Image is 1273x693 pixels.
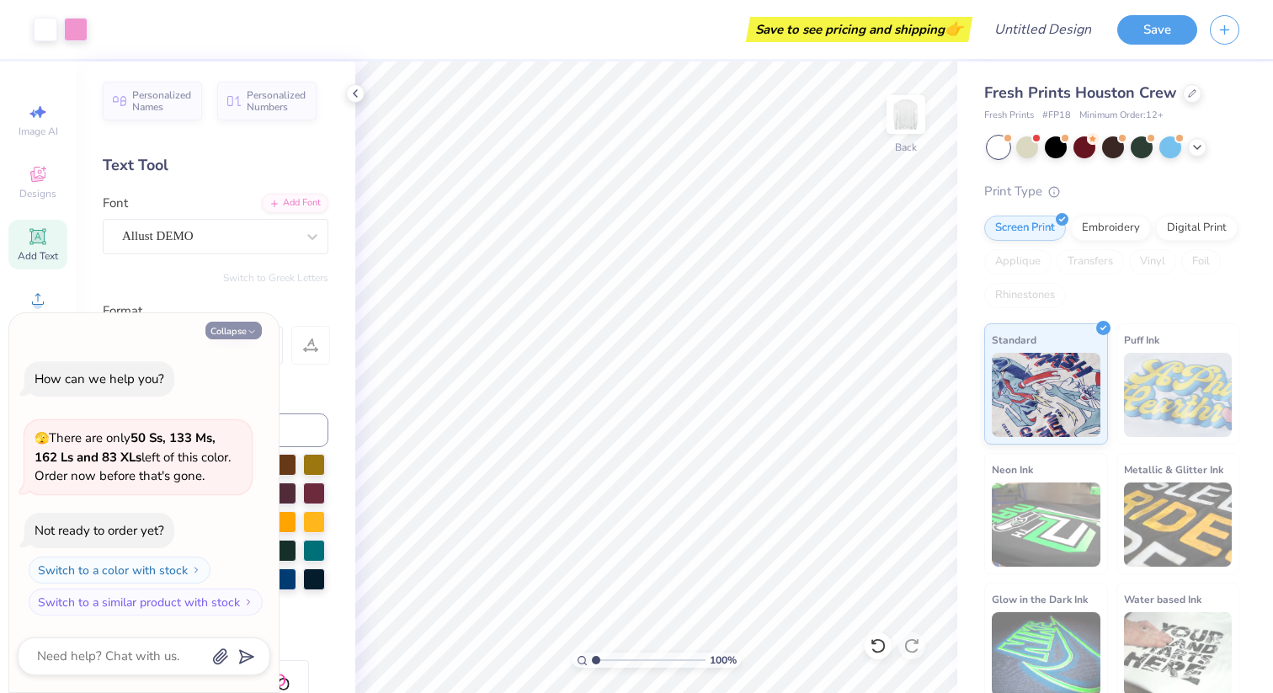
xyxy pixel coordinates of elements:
[1124,461,1223,478] span: Metallic & Glitter Ink
[35,429,231,484] span: There are only left of this color. Order now before that's gone.
[992,590,1088,608] span: Glow in the Dark Ink
[889,98,923,131] img: Back
[895,140,917,155] div: Back
[29,589,263,616] button: Switch to a similar product with stock
[21,312,55,325] span: Upload
[1129,249,1176,275] div: Vinyl
[1181,249,1221,275] div: Foil
[262,194,328,213] div: Add Font
[984,83,1176,103] span: Fresh Prints Houston Crew
[1071,216,1151,241] div: Embroidery
[1057,249,1124,275] div: Transfers
[1124,482,1233,567] img: Metallic & Glitter Ink
[750,17,968,42] div: Save to see pricing and shipping
[1079,109,1164,123] span: Minimum Order: 12 +
[992,482,1100,567] img: Neon Ink
[247,89,306,113] span: Personalized Numbers
[1124,353,1233,437] img: Puff Ink
[191,565,201,575] img: Switch to a color with stock
[1042,109,1071,123] span: # FP18
[984,216,1066,241] div: Screen Print
[103,154,328,177] div: Text Tool
[984,109,1034,123] span: Fresh Prints
[984,182,1239,201] div: Print Type
[103,194,128,213] label: Font
[984,283,1066,308] div: Rhinestones
[19,187,56,200] span: Designs
[35,370,164,387] div: How can we help you?
[1156,216,1238,241] div: Digital Print
[29,557,210,584] button: Switch to a color with stock
[992,461,1033,478] span: Neon Ink
[984,249,1052,275] div: Applique
[19,125,58,138] span: Image AI
[132,89,192,113] span: Personalized Names
[710,653,737,668] span: 100 %
[981,13,1105,46] input: Untitled Design
[223,271,328,285] button: Switch to Greek Letters
[1124,331,1159,349] span: Puff Ink
[992,331,1036,349] span: Standard
[35,429,216,466] strong: 50 Ss, 133 Ms, 162 Ls and 83 XLs
[1124,590,1201,608] span: Water based Ink
[35,430,49,446] span: 🫣
[992,353,1100,437] img: Standard
[1117,15,1197,45] button: Save
[945,19,963,39] span: 👉
[205,322,262,339] button: Collapse
[18,249,58,263] span: Add Text
[103,301,330,321] div: Format
[35,522,164,539] div: Not ready to order yet?
[243,597,253,607] img: Switch to a similar product with stock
